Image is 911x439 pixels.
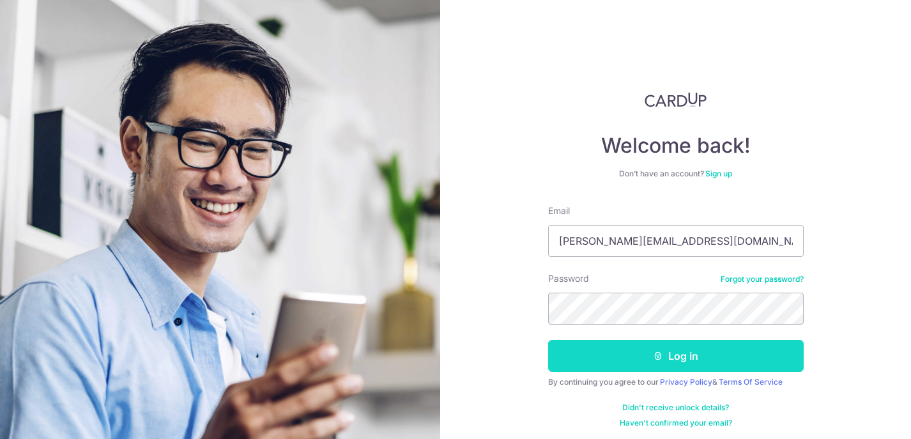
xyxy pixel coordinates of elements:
[548,377,804,387] div: By continuing you agree to our &
[721,274,804,284] a: Forgot your password?
[622,403,729,413] a: Didn't receive unlock details?
[620,418,732,428] a: Haven't confirmed your email?
[548,133,804,158] h4: Welcome back!
[719,377,783,387] a: Terms Of Service
[705,169,732,178] a: Sign up
[548,169,804,179] div: Don’t have an account?
[548,272,589,285] label: Password
[645,92,707,107] img: CardUp Logo
[548,225,804,257] input: Enter your Email
[548,340,804,372] button: Log in
[548,204,570,217] label: Email
[660,377,712,387] a: Privacy Policy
